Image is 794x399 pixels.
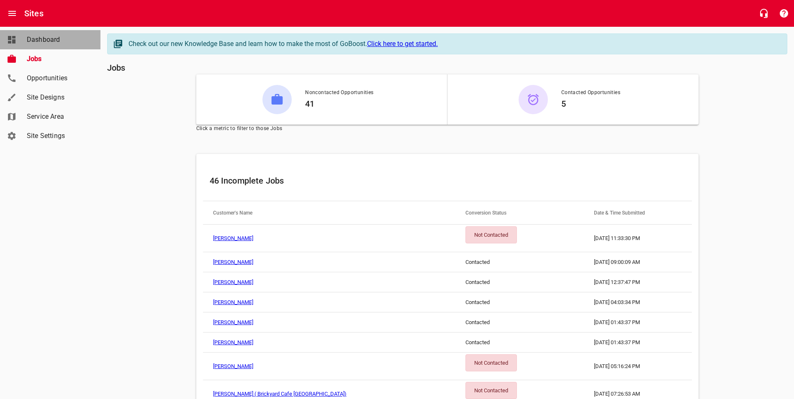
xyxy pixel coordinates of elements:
[213,339,253,345] a: [PERSON_NAME]
[210,174,685,187] h6: 46 Incomplete Jobs
[447,74,699,125] button: Contacted Opportunities5
[455,332,584,353] td: Contacted
[213,319,253,325] a: [PERSON_NAME]
[584,353,691,380] td: [DATE] 05:16:24 PM
[203,353,692,380] a: [PERSON_NAME]Not Contacted[DATE] 05:16:24 PM
[465,226,517,243] div: Not Contacted
[465,354,517,371] div: Not Contacted
[367,40,438,48] a: Click here to get started.
[203,292,692,312] a: [PERSON_NAME]Contacted[DATE] 04:03:34 PM
[213,235,253,241] a: [PERSON_NAME]
[203,272,692,292] a: [PERSON_NAME]Contacted[DATE] 12:37:47 PM
[584,292,691,312] td: [DATE] 04:03:34 PM
[213,259,253,265] a: [PERSON_NAME]
[196,74,447,125] button: Noncontacted Opportunities41
[107,61,787,74] h6: Jobs
[27,54,90,64] span: Jobs
[203,312,692,332] a: [PERSON_NAME]Contacted[DATE] 01:43:37 PM
[203,225,692,252] a: [PERSON_NAME]Not Contacted[DATE] 11:33:30 PM
[584,272,691,292] td: [DATE] 12:37:47 PM
[196,125,699,133] span: Click a metric to filter to those Jobs
[27,35,90,45] span: Dashboard
[27,92,90,102] span: Site Designs
[27,131,90,141] span: Site Settings
[24,7,44,20] h6: Sites
[27,112,90,122] span: Service Area
[584,312,691,332] td: [DATE] 01:43:37 PM
[584,332,691,353] td: [DATE] 01:43:37 PM
[455,272,584,292] td: Contacted
[27,73,90,83] span: Opportunities
[2,3,22,23] button: Open drawer
[465,382,517,399] div: Not Contacted
[455,312,584,332] td: Contacted
[584,225,691,252] td: [DATE] 11:33:30 PM
[213,279,253,285] a: [PERSON_NAME]
[561,89,620,97] span: Contacted Opportunities
[305,97,373,110] h6: 41
[213,299,253,305] a: [PERSON_NAME]
[213,363,253,369] a: [PERSON_NAME]
[774,3,794,23] button: Support Portal
[455,292,584,312] td: Contacted
[455,201,584,225] th: Conversion Status
[584,201,691,225] th: Date & Time Submitted
[203,201,456,225] th: Customer's Name
[305,89,373,97] span: Noncontacted Opportunities
[584,252,691,272] td: [DATE] 09:00:09 AM
[203,332,692,353] a: [PERSON_NAME]Contacted[DATE] 01:43:37 PM
[754,3,774,23] button: Live Chat
[561,97,620,110] h6: 5
[455,252,584,272] td: Contacted
[213,391,347,397] a: [PERSON_NAME] ( Brickyard Cafe [GEOGRAPHIC_DATA])
[128,39,779,49] div: Check out our new Knowledge Base and learn how to make the most of GoBoost.
[203,252,692,272] a: [PERSON_NAME]Contacted[DATE] 09:00:09 AM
